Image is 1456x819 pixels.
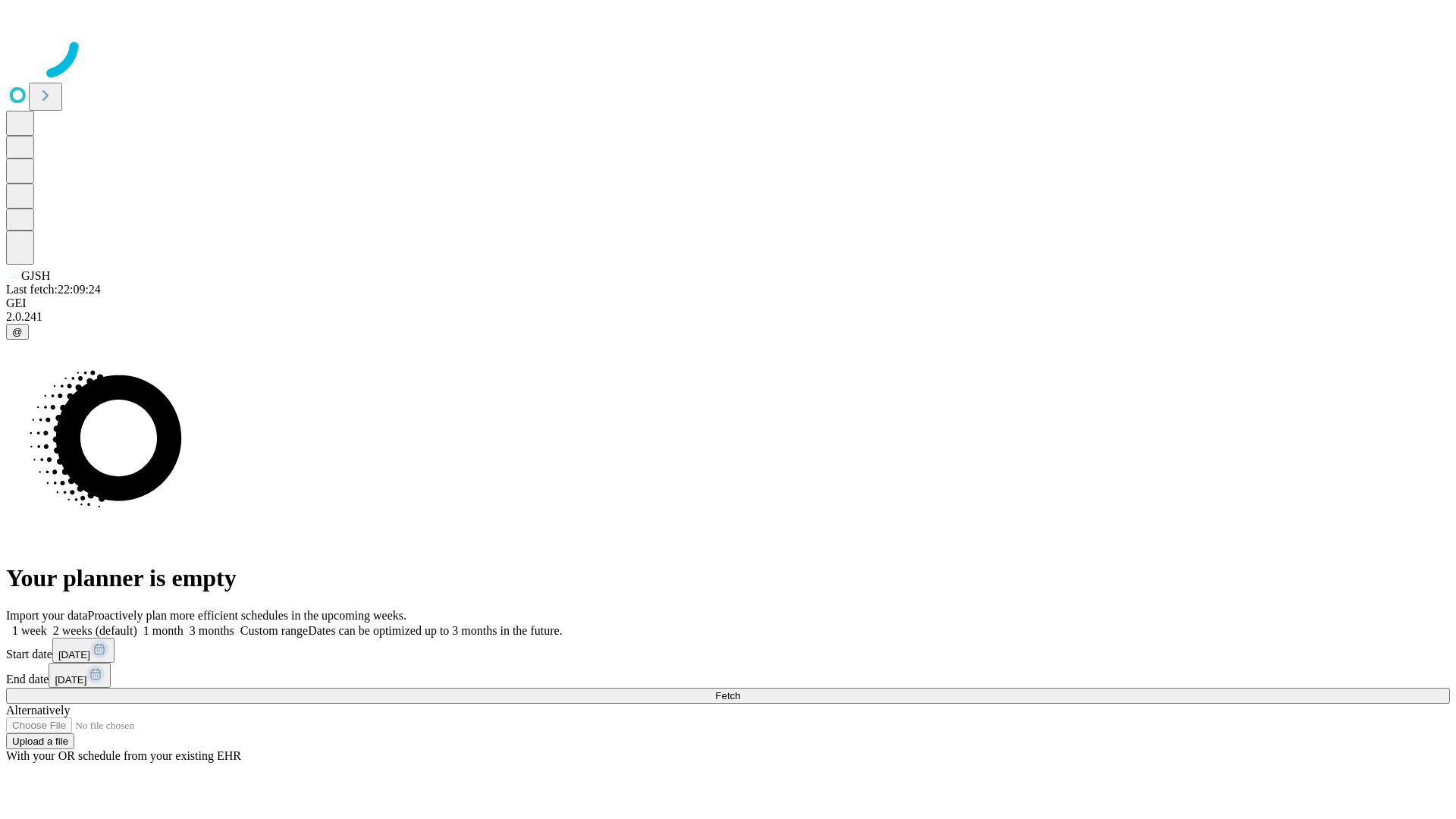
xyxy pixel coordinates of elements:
[6,564,1450,592] h1: Your planner is empty
[58,649,90,661] span: [DATE]
[6,310,1450,324] div: 2.0.241
[6,638,1450,663] div: Start date
[6,663,1450,688] div: End date
[715,690,740,701] span: Fetch
[6,297,1450,310] div: GEI
[55,674,86,686] span: [DATE]
[88,609,406,622] span: Proactively plan more efficient schedules in the upcoming weeks.
[12,326,23,337] span: @
[190,624,234,637] span: 3 months
[6,704,70,717] span: Alternatively
[6,283,101,296] span: Last fetch: 22:09:24
[12,624,47,637] span: 1 week
[49,663,111,688] button: [DATE]
[52,638,115,663] button: [DATE]
[6,688,1450,704] button: Fetch
[21,269,50,282] span: GJSH
[308,624,562,637] span: Dates can be optimized up to 3 months in the future.
[240,624,308,637] span: Custom range
[143,624,184,637] span: 1 month
[6,749,241,762] span: With your OR schedule from your existing EHR
[6,324,29,340] button: @
[6,733,74,749] button: Upload a file
[6,609,88,622] span: Import your data
[53,624,137,637] span: 2 weeks (default)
